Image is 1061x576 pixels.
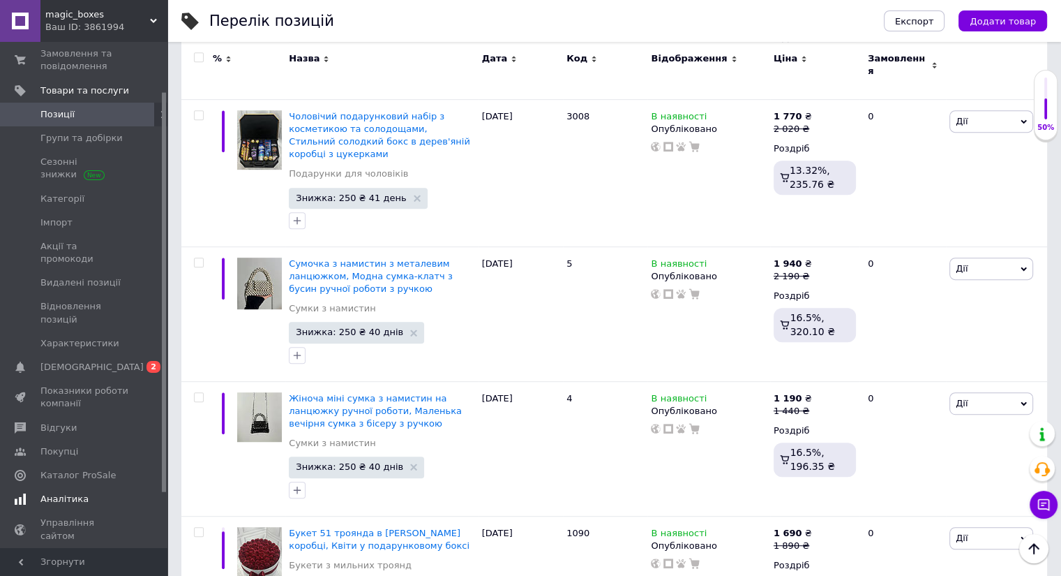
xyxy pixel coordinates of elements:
[40,385,129,410] span: Показники роботи компанії
[40,361,144,374] span: [DEMOGRAPHIC_DATA]
[479,381,563,516] div: [DATE]
[296,193,406,202] span: Знижка: 250 ₴ 41 день
[1030,491,1058,519] button: Чат з покупцем
[651,405,766,418] div: Опубліковано
[859,381,946,516] div: 0
[566,52,587,65] span: Код
[774,392,812,405] div: ₴
[956,263,968,274] span: Дії
[237,110,282,170] img: Мужской подарочный набор с косметикой и сладостями, Стильный сладкий бокс в деревянной коробке с ...
[774,405,812,418] div: 1 440 ₴
[774,290,856,302] div: Роздріб
[1019,534,1048,563] button: Наверх
[40,216,73,229] span: Імпорт
[566,393,572,404] span: 4
[479,246,563,381] div: [DATE]
[289,528,469,551] a: Букет 51 троянда в [PERSON_NAME] коробці, Квіти у подарунковому боксі
[651,528,707,542] span: В наявності
[289,168,408,180] a: Подарунки для чоловіків
[774,258,802,269] b: 1 940
[289,302,375,315] a: Сумки з намистин
[859,99,946,246] div: 0
[237,392,282,442] img: Женская мини сумка с бусинами на цепочке ручной работы, Маленькая вечерняя сумка из бисера с ручкой
[45,8,150,21] span: magic_boxes
[774,528,802,538] b: 1 690
[40,47,129,73] span: Замовлення та повідомлення
[774,540,812,552] div: 1 890 ₴
[651,258,707,273] span: В наявності
[40,300,129,325] span: Відновлення позицій
[790,165,834,190] span: 13.32%, 235.76 ₴
[289,52,319,65] span: Назва
[868,52,928,77] span: Замовлення
[774,123,812,135] div: 2 020 ₴
[146,361,160,373] span: 2
[209,14,334,29] div: Перелік позицій
[566,111,589,121] span: 3008
[296,462,403,471] span: Знижка: 250 ₴ 40 днів
[40,422,77,434] span: Відгуки
[40,469,116,482] span: Каталог ProSale
[651,111,707,126] span: В наявності
[40,84,129,97] span: Товари та послуги
[774,110,812,123] div: ₴
[289,258,453,294] a: Сумочка з намистин з металевим ланцюжком, Модна сумка-клатч з бусин ручної роботи з ручкою
[956,398,968,408] span: Дії
[566,258,572,269] span: 5
[40,193,84,205] span: Категорії
[40,276,121,289] span: Видалені позиції
[45,21,167,34] div: Ваш ID: 3861994
[40,517,129,542] span: Управління сайтом
[237,258,282,309] img: Сумочка из бусин с металлической цепочкой, Модная сумка-клатч с бусин ручной работы с ручкой
[40,240,129,265] span: Акції та промокоди
[774,559,856,572] div: Роздріб
[296,327,403,337] span: Знижка: 250 ₴ 40 днів
[40,108,75,121] span: Позиції
[289,559,412,572] a: Букети з мильних троянд
[651,123,766,135] div: Опубліковано
[970,16,1036,27] span: Додати товар
[774,258,812,270] div: ₴
[651,52,727,65] span: Відображення
[479,99,563,246] div: [DATE]
[651,393,707,408] span: В наявності
[774,142,856,155] div: Роздріб
[289,437,375,450] a: Сумки з намистин
[566,528,589,538] span: 1090
[790,447,835,472] span: 16.5%, 196.35 ₴
[774,52,797,65] span: Ціна
[956,533,968,543] span: Дії
[895,16,934,27] span: Експорт
[774,393,802,404] b: 1 190
[651,540,766,552] div: Опубліковано
[40,493,89,505] span: Аналітика
[40,156,129,181] span: Сезонні знижки
[40,337,119,350] span: Характеристики
[289,111,470,160] a: Чоловічий подарунковий набір з косметикою та солодощами, Стильний солодкий бокс в дерев'яній коро...
[859,246,946,381] div: 0
[774,111,802,121] b: 1 770
[1034,123,1057,133] div: 50%
[40,132,123,145] span: Групи та добірки
[213,52,222,65] span: %
[958,10,1047,31] button: Додати товар
[774,527,812,540] div: ₴
[482,52,508,65] span: Дата
[790,312,835,337] span: 16.5%, 320.10 ₴
[289,393,462,429] a: Жіноча міні сумка з намистин на ланцюжку ручної роботи, Маленька вечірня сумка з бісеру з ручкою
[774,424,856,437] div: Роздріб
[40,445,78,458] span: Покупці
[956,116,968,126] span: Дії
[774,270,812,283] div: 2 190 ₴
[884,10,945,31] button: Експорт
[651,270,766,283] div: Опубліковано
